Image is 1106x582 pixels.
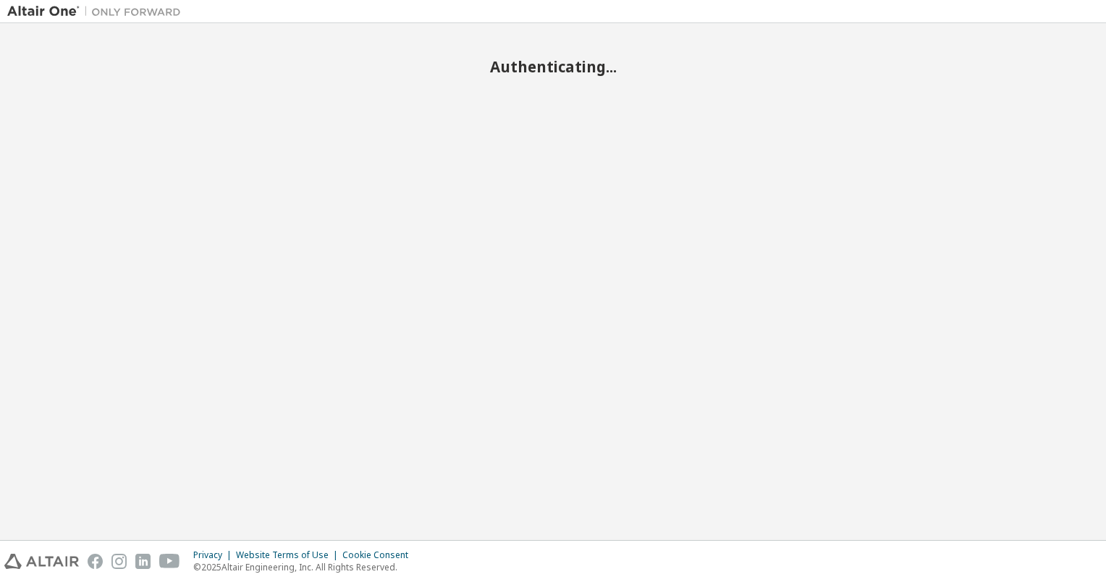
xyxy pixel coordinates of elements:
[159,554,180,569] img: youtube.svg
[236,549,342,561] div: Website Terms of Use
[193,549,236,561] div: Privacy
[4,554,79,569] img: altair_logo.svg
[135,554,151,569] img: linkedin.svg
[7,57,1099,76] h2: Authenticating...
[111,554,127,569] img: instagram.svg
[193,561,417,573] p: © 2025 Altair Engineering, Inc. All Rights Reserved.
[342,549,417,561] div: Cookie Consent
[88,554,103,569] img: facebook.svg
[7,4,188,19] img: Altair One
